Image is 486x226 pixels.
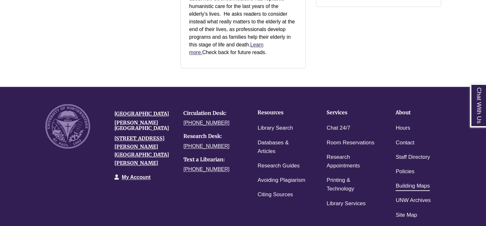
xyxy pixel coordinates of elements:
a: Back to Top [460,98,484,107]
a: Hours [396,124,410,133]
a: Research Appointments [327,153,376,171]
a: Policies [396,167,414,176]
h4: Resources [258,110,307,116]
a: [PHONE_NUMBER] [183,166,229,172]
h4: About [396,110,445,116]
a: [PHONE_NUMBER] [183,143,229,149]
h4: Text a Librarian: [183,157,243,163]
a: Library Services [327,199,366,208]
a: Avoiding Plagiarism [258,176,305,185]
a: [GEOGRAPHIC_DATA] [114,110,169,117]
a: Chat 24/7 [327,124,350,133]
h4: [PERSON_NAME][GEOGRAPHIC_DATA] [114,120,174,131]
a: Citing Sources [258,190,293,199]
a: Library Search [258,124,293,133]
a: Site Map [396,211,417,220]
a: Research Guides [258,161,299,171]
img: UNW seal [45,104,90,149]
h4: Services [327,110,376,116]
a: [STREET_ADDRESS][PERSON_NAME][GEOGRAPHIC_DATA][PERSON_NAME] [114,135,169,166]
a: Printing & Technology [327,176,376,194]
h4: Circulation Desk: [183,110,243,116]
a: Contact [396,138,414,148]
a: [PHONE_NUMBER] [183,120,229,125]
a: Staff Directory [396,153,430,162]
a: UNW Archives [396,196,431,205]
a: My Account [122,174,150,180]
a: Building Maps [396,182,430,191]
a: Databases & Articles [258,138,307,156]
a: Room Reservations [327,138,374,148]
h4: Research Desk: [183,133,243,139]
